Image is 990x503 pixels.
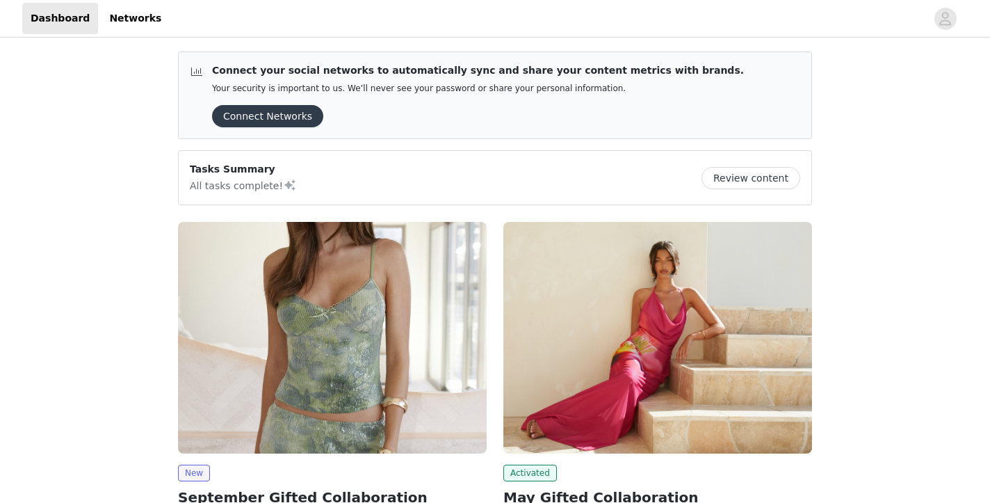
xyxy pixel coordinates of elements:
[190,162,297,177] p: Tasks Summary
[178,465,210,481] span: New
[178,222,487,454] img: Peppermayo USA
[101,3,170,34] a: Networks
[22,3,98,34] a: Dashboard
[190,177,297,193] p: All tasks complete!
[212,105,323,127] button: Connect Networks
[212,83,744,94] p: Your security is important to us. We’ll never see your password or share your personal information.
[701,167,800,189] button: Review content
[212,63,744,78] p: Connect your social networks to automatically sync and share your content metrics with brands.
[503,222,812,454] img: Peppermayo USA
[939,8,952,30] div: avatar
[503,465,557,481] span: Activated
